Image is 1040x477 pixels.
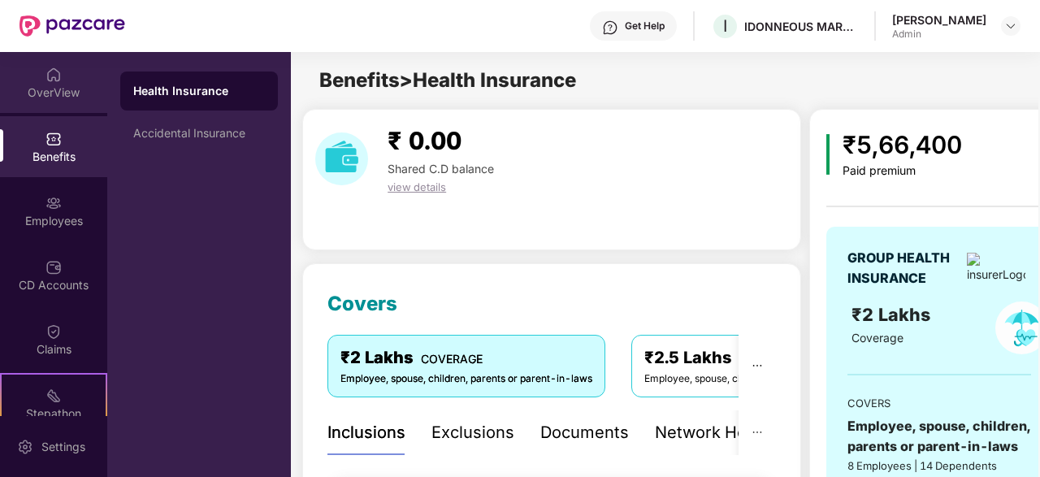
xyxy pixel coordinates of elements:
span: I [723,16,727,36]
img: insurerLogo [967,253,1025,284]
div: Health Insurance [133,83,265,99]
div: 8 Employees | 14 Dependents [847,457,1031,474]
img: svg+xml;base64,PHN2ZyB4bWxucz0iaHR0cDovL3d3dy53My5vcmcvMjAwMC9zdmciIHdpZHRoPSIyMSIgaGVpZ2h0PSIyMC... [45,388,62,404]
div: Admin [892,28,986,41]
img: New Pazcare Logo [19,15,125,37]
div: Inclusions [327,420,405,445]
img: svg+xml;base64,PHN2ZyBpZD0iSGVscC0zMngzMiIgeG1sbnM9Imh0dHA6Ly93d3cudzMub3JnLzIwMDAvc3ZnIiB3aWR0aD... [602,20,618,36]
span: ellipsis [752,427,763,438]
div: GROUP HEALTH INSURANCE [847,248,962,288]
span: ₹ 0.00 [388,126,461,155]
img: svg+xml;base64,PHN2ZyBpZD0iRHJvcGRvd24tMzJ4MzIiIHhtbG5zPSJodHRwOi8vd3d3LnczLm9yZy8yMDAwL3N2ZyIgd2... [1004,20,1017,33]
div: Employee, spouse, children, parents or parent-in-laws [847,416,1031,457]
span: view details [388,180,446,193]
img: download [315,132,368,185]
span: Coverage [851,331,903,345]
div: COVERS [847,395,1031,411]
div: ₹5,66,400 [843,126,962,164]
div: [PERSON_NAME] [892,12,986,28]
img: svg+xml;base64,PHN2ZyBpZD0iQmVuZWZpdHMiIHhtbG5zPSJodHRwOi8vd3d3LnczLm9yZy8yMDAwL3N2ZyIgd2lkdGg9Ij... [45,131,62,147]
span: Benefits > Health Insurance [319,68,576,92]
span: COVERAGE [421,352,483,366]
div: Exclusions [431,420,514,445]
div: Employee, spouse, children, parents or parent-in-laws [644,371,896,387]
img: svg+xml;base64,PHN2ZyBpZD0iQ2xhaW0iIHhtbG5zPSJodHRwOi8vd3d3LnczLm9yZy8yMDAwL3N2ZyIgd2lkdGg9IjIwIi... [45,323,62,340]
button: ellipsis [739,410,776,455]
div: Paid premium [843,164,962,178]
div: Stepathon [2,405,106,422]
div: ₹2 Lakhs [340,345,592,371]
div: Settings [37,439,90,455]
img: icon [826,134,830,175]
div: Employee, spouse, children, parents or parent-in-laws [340,371,592,387]
div: ₹2.5 Lakhs [644,345,896,371]
div: Network Hospitals [655,420,797,445]
img: svg+xml;base64,PHN2ZyBpZD0iRW1wbG95ZWVzIiB4bWxucz0iaHR0cDovL3d3dy53My5vcmcvMjAwMC9zdmciIHdpZHRoPS... [45,195,62,211]
div: Accidental Insurance [133,127,265,140]
span: ellipsis [752,360,763,371]
div: IDONNEOUS MARKETING SERVICES PVT LTD ESCP [744,19,858,34]
button: ellipsis [739,335,776,397]
img: svg+xml;base64,PHN2ZyBpZD0iSG9tZSIgeG1sbnM9Imh0dHA6Ly93d3cudzMub3JnLzIwMDAvc3ZnIiB3aWR0aD0iMjAiIG... [45,67,62,83]
span: Covers [327,292,397,315]
img: svg+xml;base64,PHN2ZyBpZD0iU2V0dGluZy0yMHgyMCIgeG1sbnM9Imh0dHA6Ly93d3cudzMub3JnLzIwMDAvc3ZnIiB3aW... [17,439,33,455]
div: Get Help [625,20,665,33]
span: Shared C.D balance [388,162,494,176]
div: Documents [540,420,629,445]
img: svg+xml;base64,PHN2ZyBpZD0iQ0RfQWNjb3VudHMiIGRhdGEtbmFtZT0iQ0QgQWNjb3VudHMiIHhtbG5zPSJodHRwOi8vd3... [45,259,62,275]
span: ₹2 Lakhs [851,304,935,325]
